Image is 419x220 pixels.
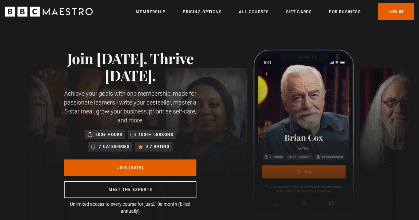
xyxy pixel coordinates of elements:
p: 1000+ lessons [138,131,174,138]
nav: Primary [136,3,414,20]
a: All Courses [239,9,269,15]
a: Pricing Options [183,9,222,15]
a: Meet the experts [64,181,196,198]
p: 200+ hours [95,131,123,138]
span: £10 [152,201,160,207]
p: 7 categories [99,143,130,150]
svg: BBC Maestro [5,7,93,17]
p: Unlimited access to every course for just a month (billed annually) [64,201,196,215]
a: Membership [136,9,166,15]
a: Join [DATE] [64,159,196,176]
p: Achieve your goals with one membership, made for passionate learners - write your bestseller, mas... [64,89,196,125]
p: 4.7 rating [146,143,170,150]
a: Gift Cards [286,9,312,15]
h1: Join [DATE]. Thrive [DATE]. [64,50,196,84]
a: Log In [378,3,414,20]
a: For business [329,9,360,15]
